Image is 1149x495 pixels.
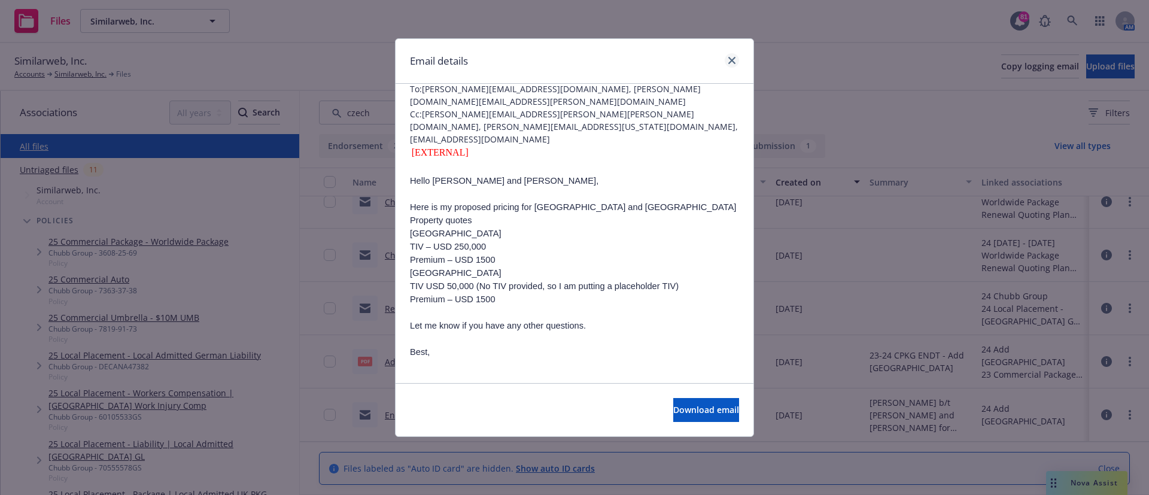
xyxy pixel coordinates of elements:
[410,319,739,332] p: Let me know if you have any other questions.
[410,240,739,253] li: TIV – USD 250,000
[410,145,739,160] div: [EXTERNAL]
[410,174,739,187] p: Hello [PERSON_NAME] and [PERSON_NAME],
[410,293,739,306] li: Premium – USD 1500
[410,83,739,108] span: To: [PERSON_NAME][EMAIL_ADDRESS][DOMAIN_NAME], [PERSON_NAME][DOMAIN_NAME][EMAIL_ADDRESS][PERSON_N...
[673,404,739,415] span: Download email
[410,108,739,145] span: Cc: [PERSON_NAME][EMAIL_ADDRESS][PERSON_NAME][PERSON_NAME][DOMAIN_NAME], [PERSON_NAME][EMAIL_ADDR...
[725,53,739,68] a: close
[410,53,468,69] h1: Email details
[410,280,739,293] li: TIV USD 50,000 (No TIV provided, so I am putting a placeholder TIV)
[410,253,739,266] li: Premium – USD 1500
[410,227,739,240] li: [GEOGRAPHIC_DATA]
[410,266,739,280] li: [GEOGRAPHIC_DATA]
[410,201,739,227] p: Here is my proposed pricing for [GEOGRAPHIC_DATA] and [GEOGRAPHIC_DATA] Property quotes
[410,345,739,359] p: Best,
[673,398,739,422] button: Download email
